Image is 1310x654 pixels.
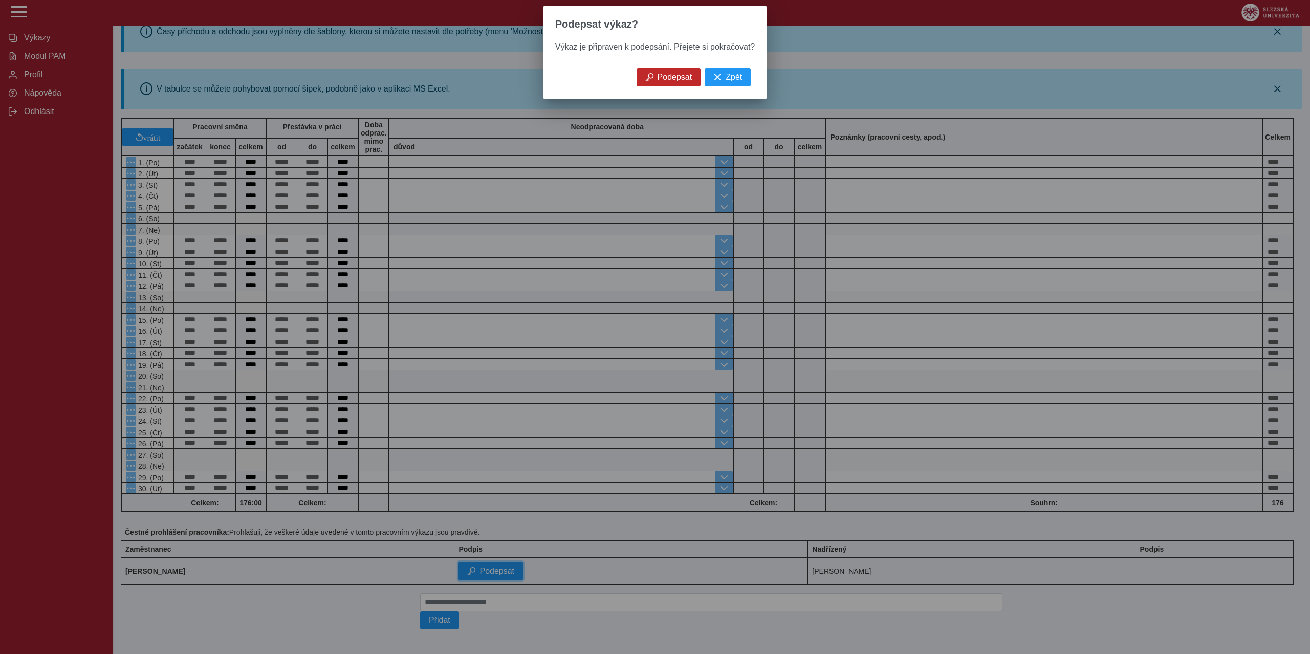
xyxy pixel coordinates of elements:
span: Výkaz je připraven k podepsání. Přejete si pokračovat? [555,42,755,51]
button: Podepsat [637,68,701,86]
span: Podepsat výkaz? [555,18,638,30]
span: Zpět [726,73,742,82]
span: Podepsat [658,73,692,82]
button: Zpět [705,68,751,86]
